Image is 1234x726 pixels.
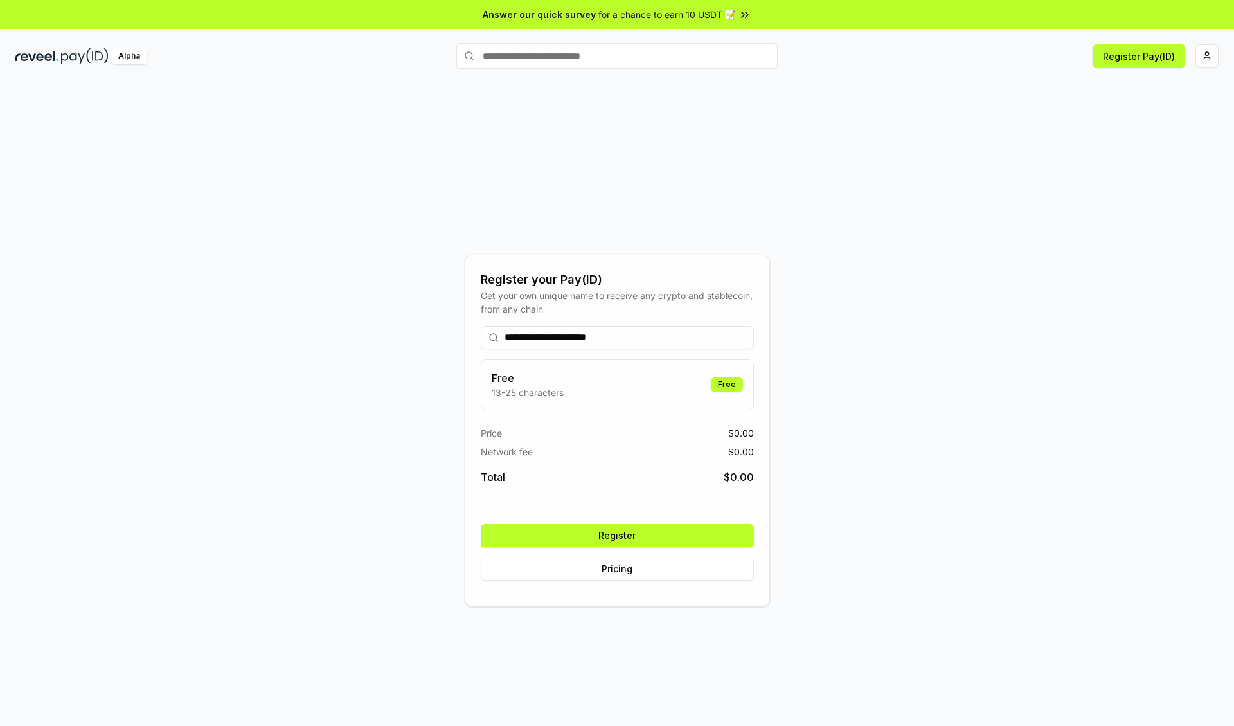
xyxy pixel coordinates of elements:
[481,289,754,316] div: Get your own unique name to receive any crypto and stablecoin, from any chain
[598,8,736,21] span: for a chance to earn 10 USDT 📝
[15,48,58,64] img: reveel_dark
[728,426,754,440] span: $ 0.00
[724,469,754,485] span: $ 0.00
[481,524,754,547] button: Register
[481,469,505,485] span: Total
[61,48,109,64] img: pay_id
[1093,44,1185,68] button: Register Pay(ID)
[483,8,596,21] span: Answer our quick survey
[711,377,743,392] div: Free
[481,426,502,440] span: Price
[728,445,754,458] span: $ 0.00
[481,271,754,289] div: Register your Pay(ID)
[492,386,564,399] p: 13-25 characters
[111,48,147,64] div: Alpha
[481,445,533,458] span: Network fee
[481,558,754,581] button: Pricing
[492,370,564,386] h3: Free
